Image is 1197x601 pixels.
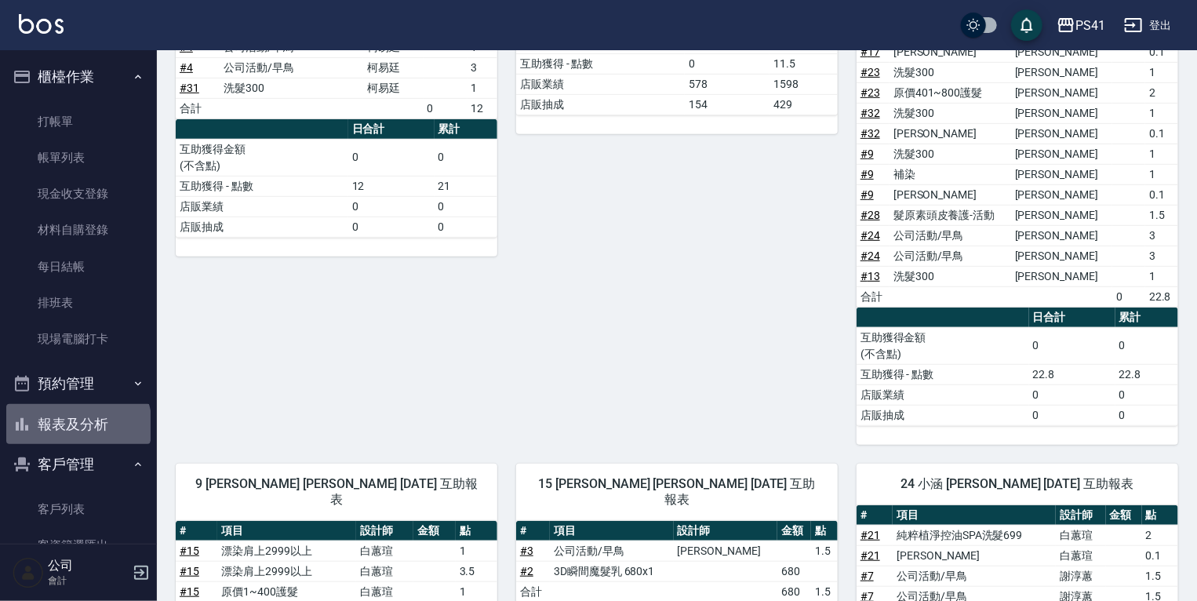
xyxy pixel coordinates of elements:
[1115,384,1178,405] td: 0
[860,250,880,262] a: #24
[435,196,497,217] td: 0
[1145,286,1178,307] td: 22.8
[356,561,413,581] td: 白蕙瑄
[1011,9,1042,41] button: save
[6,404,151,445] button: 報表及分析
[674,521,777,541] th: 設計師
[860,168,874,180] a: #9
[860,570,874,582] a: #7
[348,176,435,196] td: 12
[13,557,44,588] img: Person
[6,321,151,357] a: 現場電腦打卡
[1029,384,1115,405] td: 0
[6,444,151,485] button: 客戶管理
[890,205,1011,225] td: 髮原素頭皮養護-活動
[769,74,838,94] td: 1598
[1142,545,1178,566] td: 0.1
[1118,11,1178,40] button: 登出
[1106,505,1142,526] th: 金額
[6,527,151,563] a: 客資篩選匯出
[180,585,199,598] a: #15
[435,176,497,196] td: 21
[860,229,880,242] a: #24
[674,541,777,561] td: [PERSON_NAME]
[217,521,356,541] th: 項目
[893,545,1056,566] td: [PERSON_NAME]
[217,561,356,581] td: 漂染肩上2999以上
[48,558,128,574] h5: 公司
[857,327,1029,364] td: 互助獲得金額 (不含點)
[516,74,685,94] td: 店販業績
[860,148,874,160] a: #9
[1145,184,1178,205] td: 0.1
[176,139,348,176] td: 互助獲得金額 (不含點)
[857,405,1029,425] td: 店販抽成
[1011,164,1112,184] td: [PERSON_NAME]
[348,196,435,217] td: 0
[19,14,64,34] img: Logo
[348,139,435,176] td: 0
[1145,164,1178,184] td: 1
[520,545,533,557] a: #3
[1115,308,1178,328] th: 累計
[550,561,673,581] td: 3D瞬間魔髮乳 680x1
[890,266,1011,286] td: 洗髮300
[180,41,193,53] a: #4
[356,541,413,561] td: 白蕙瑄
[890,164,1011,184] td: 補染
[435,119,497,140] th: 累計
[6,491,151,527] a: 客戶列表
[1056,505,1105,526] th: 設計師
[176,196,348,217] td: 店販業績
[468,57,497,78] td: 3
[1011,205,1112,225] td: [PERSON_NAME]
[435,217,497,237] td: 0
[176,217,348,237] td: 店販抽成
[356,521,413,541] th: 設計師
[685,94,769,115] td: 154
[1029,364,1115,384] td: 22.8
[769,94,838,115] td: 429
[860,270,880,282] a: #13
[195,476,478,508] span: 9 [PERSON_NAME] [PERSON_NAME] [DATE] 互助報表
[1056,566,1105,586] td: 謝淳蕙
[550,521,673,541] th: 項目
[1011,103,1112,123] td: [PERSON_NAME]
[860,127,880,140] a: #32
[875,476,1159,492] span: 24 小涵 [PERSON_NAME] [DATE] 互助報表
[6,212,151,248] a: 材料自購登錄
[1011,144,1112,164] td: [PERSON_NAME]
[1029,308,1115,328] th: 日合計
[180,61,193,74] a: #4
[176,521,217,541] th: #
[1011,266,1112,286] td: [PERSON_NAME]
[860,549,880,562] a: #21
[217,541,356,561] td: 漂染肩上2999以上
[1142,525,1178,545] td: 2
[860,46,880,58] a: #17
[1145,123,1178,144] td: 0.1
[1029,327,1115,364] td: 0
[348,217,435,237] td: 0
[890,62,1011,82] td: 洗髮300
[1075,16,1105,35] div: PS41
[857,364,1029,384] td: 互助獲得 - 點數
[769,53,838,74] td: 11.5
[1142,505,1178,526] th: 點
[348,119,435,140] th: 日合計
[893,505,1056,526] th: 項目
[857,505,893,526] th: #
[1142,566,1178,586] td: 1.5
[520,565,533,577] a: #2
[890,103,1011,123] td: 洗髮300
[857,308,1178,426] table: a dense table
[893,566,1056,586] td: 公司活動/早鳥
[456,541,497,561] td: 1
[6,140,151,176] a: 帳單列表
[890,123,1011,144] td: [PERSON_NAME]
[777,521,811,541] th: 金額
[6,285,151,321] a: 排班表
[857,384,1029,405] td: 店販業績
[1011,184,1112,205] td: [PERSON_NAME]
[1145,266,1178,286] td: 1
